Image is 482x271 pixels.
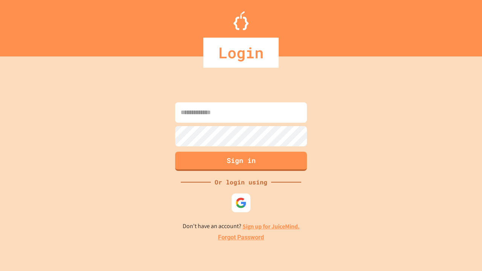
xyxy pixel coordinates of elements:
[235,197,247,209] img: google-icon.svg
[211,178,271,187] div: Or login using
[218,233,264,242] a: Forgot Password
[243,222,300,230] a: Sign up for JuiceMind.
[233,11,249,30] img: Logo.svg
[175,152,307,171] button: Sign in
[183,222,300,231] p: Don't have an account?
[203,38,279,68] div: Login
